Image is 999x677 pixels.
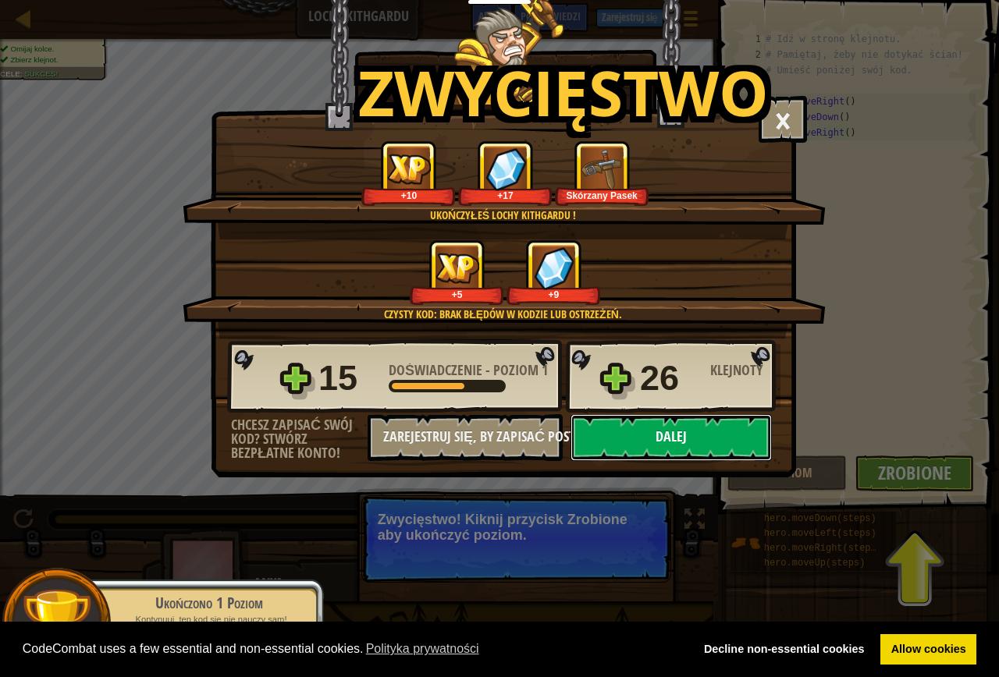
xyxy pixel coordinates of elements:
button: Dalej [571,414,772,461]
img: Nowy przedmiot [581,147,624,190]
a: allow cookies [880,634,976,665]
img: Doświadczenie [436,253,479,283]
div: Klejnoty [710,363,780,377]
div: - [389,363,548,377]
div: Czysty Kod: brak błędów w kodzie lub ostrzeżeń. [257,307,749,322]
img: Klejnoty [534,246,574,289]
div: 15 [318,353,379,403]
span: Poziom [490,360,542,380]
div: Chcesz zapisać swój kod? Stwórz bezpłatne konto! [231,418,368,460]
div: +10 [364,190,453,201]
span: Doświadczenie [389,360,485,380]
div: Ukończono 1 Poziom [111,592,308,614]
span: CodeCombat uses a few essential and non-essential cookies. [23,637,681,661]
div: +5 [413,289,501,300]
div: 26 [640,353,701,403]
a: learn more about cookies [364,637,482,661]
div: +9 [510,289,598,300]
img: trophy.png [21,587,92,658]
h1: Zwycięstwo [358,58,769,126]
img: Doświadczenie [387,154,431,184]
span: 1 [542,360,548,380]
p: Kontynuuj, ten kod się nie nauczy sam! [111,614,308,626]
button: Zarejestruj się, by zapisać postępy [368,414,563,461]
div: Ukończyłeś Lochy Kithgardu ! [257,207,749,223]
button: × [759,96,807,143]
img: Klejnoty [485,147,526,190]
div: Skórzany Pasek [558,190,646,201]
a: deny cookies [693,634,875,665]
div: +17 [461,190,549,201]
